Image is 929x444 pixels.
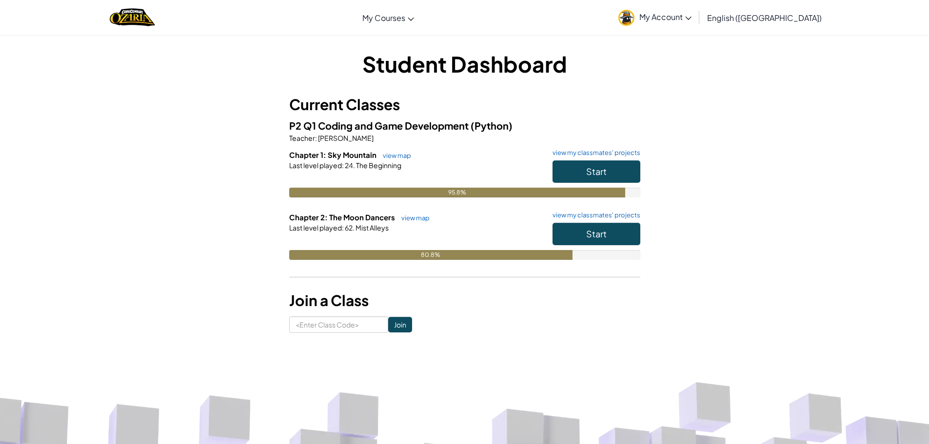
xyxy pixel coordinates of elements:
span: Start [586,228,607,239]
span: : [315,134,317,142]
span: Last level played [289,161,342,170]
a: English ([GEOGRAPHIC_DATA]) [702,4,827,31]
span: 24. [344,161,355,170]
span: Chapter 2: The Moon Dancers [289,212,396,222]
span: English ([GEOGRAPHIC_DATA]) [707,13,822,23]
button: Start [553,160,640,183]
span: 62. [344,223,355,232]
h3: Current Classes [289,94,640,116]
a: view my classmates' projects [548,212,640,218]
button: Start [553,223,640,245]
a: My Account [613,2,696,33]
input: Join [388,317,412,332]
input: <Enter Class Code> [289,316,388,333]
span: Chapter 1: Sky Mountain [289,150,378,159]
a: view map [396,214,430,222]
span: The Beginning [355,161,401,170]
span: (Python) [471,119,513,132]
span: My Account [639,12,692,22]
span: Teacher [289,134,315,142]
a: view map [378,152,411,159]
span: : [342,161,344,170]
span: [PERSON_NAME] [317,134,374,142]
img: avatar [618,10,634,26]
h3: Join a Class [289,290,640,311]
span: Start [586,166,607,177]
span: Mist Alleys [355,223,389,232]
a: My Courses [357,4,419,31]
div: 95.8% [289,188,626,197]
h1: Student Dashboard [289,49,640,79]
div: 80.8% [289,250,573,260]
span: Last level played [289,223,342,232]
img: Home [110,7,155,27]
span: My Courses [362,13,405,23]
span: : [342,223,344,232]
a: Ozaria by CodeCombat logo [110,7,155,27]
a: view my classmates' projects [548,150,640,156]
span: P2 Q1 Coding and Game Development [289,119,471,132]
